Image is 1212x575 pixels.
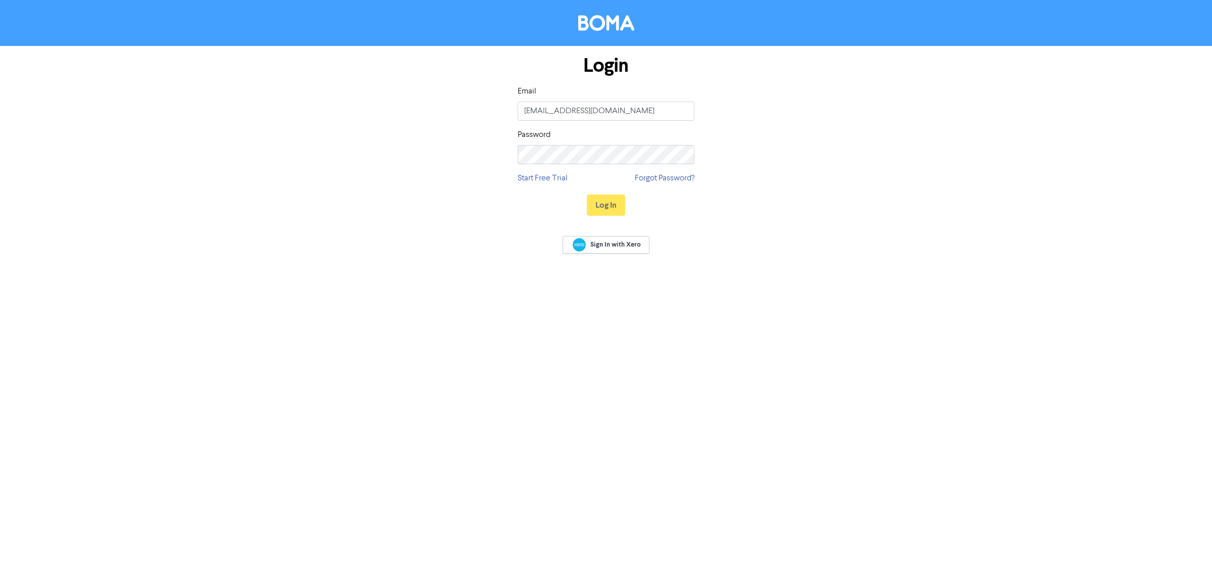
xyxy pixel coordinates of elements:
img: BOMA Logo [578,15,634,31]
a: Start Free Trial [518,172,568,184]
label: Password [518,129,550,141]
h1: Login [518,54,694,77]
label: Email [518,85,536,98]
img: Xero logo [573,238,586,252]
button: Log In [587,195,625,216]
a: Sign In with Xero [563,236,649,254]
a: Forgot Password? [635,172,694,184]
span: Sign In with Xero [590,240,641,249]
